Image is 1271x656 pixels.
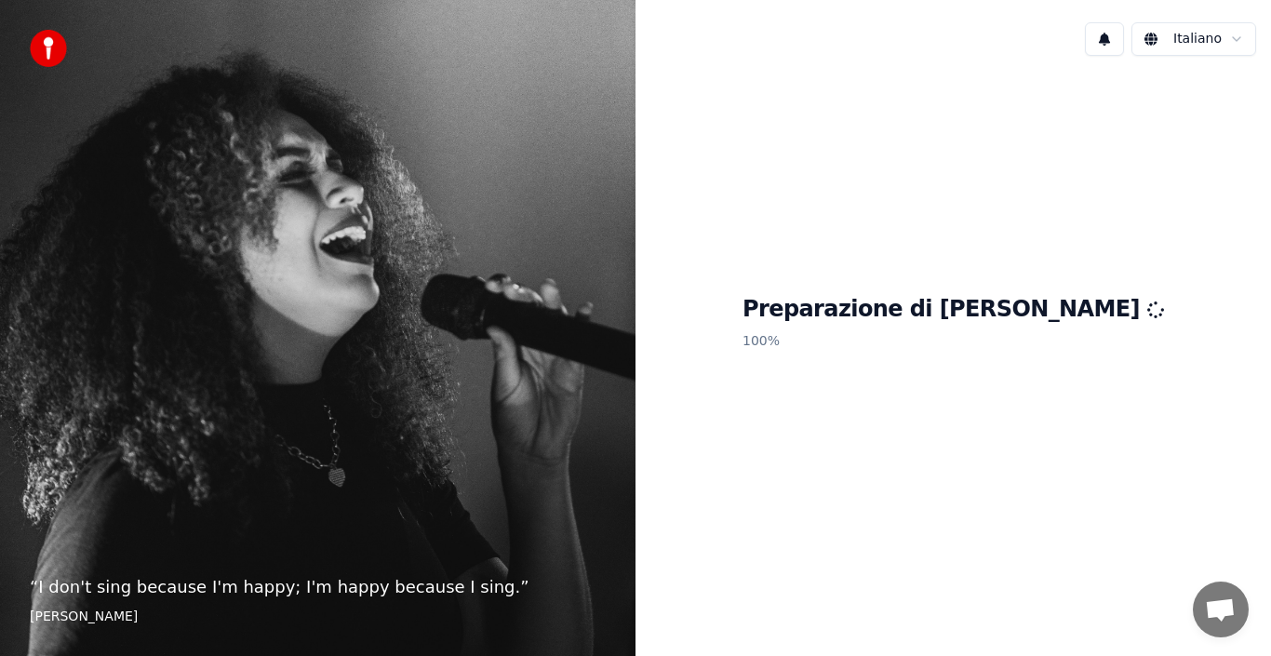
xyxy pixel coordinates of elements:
footer: [PERSON_NAME] [30,608,606,626]
p: “ I don't sing because I'm happy; I'm happy because I sing. ” [30,574,606,600]
img: youka [30,30,67,67]
p: 100 % [743,325,1164,358]
h1: Preparazione di [PERSON_NAME] [743,295,1164,325]
div: Aprire la chat [1193,582,1249,637]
